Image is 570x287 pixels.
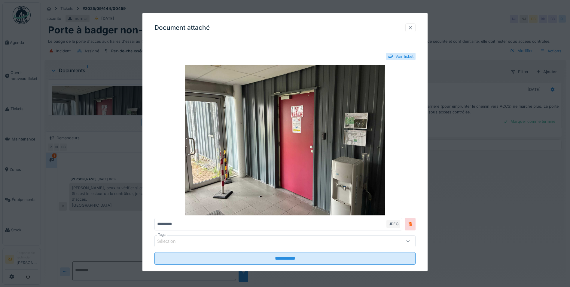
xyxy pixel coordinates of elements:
label: Tags [157,232,167,237]
div: .JPEG [386,220,400,228]
div: Sélection [157,238,184,245]
h3: Document attaché [154,24,210,32]
img: 67f23ab2-4b7f-475b-9a8b-34f65f5206b2-IMG_0414.JPEG [154,65,416,215]
div: Voir ticket [395,54,413,59]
